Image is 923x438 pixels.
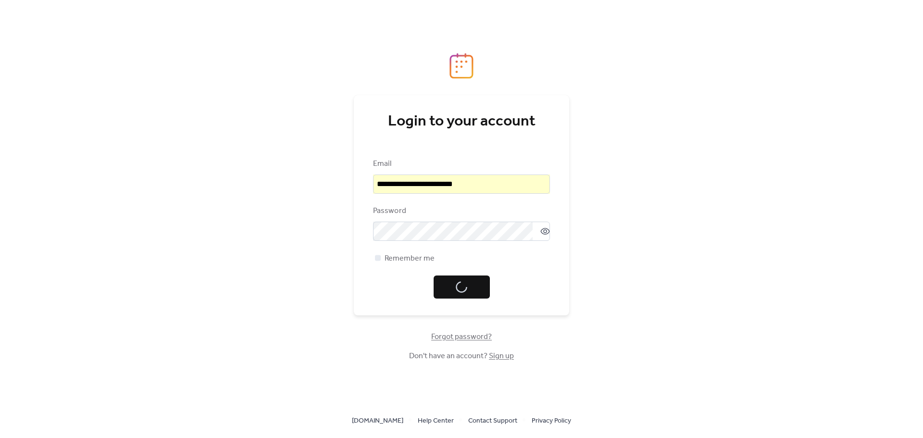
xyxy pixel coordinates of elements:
[373,112,550,131] div: Login to your account
[418,415,454,427] span: Help Center
[468,415,517,427] span: Contact Support
[373,158,548,170] div: Email
[352,415,403,427] span: [DOMAIN_NAME]
[352,414,403,426] a: [DOMAIN_NAME]
[468,414,517,426] a: Contact Support
[431,334,492,339] a: Forgot password?
[489,349,514,363] a: Sign up
[532,415,571,427] span: Privacy Policy
[532,414,571,426] a: Privacy Policy
[418,414,454,426] a: Help Center
[409,350,514,362] span: Don't have an account?
[431,331,492,343] span: Forgot password?
[449,53,474,79] img: logo
[373,205,548,217] div: Password
[385,253,435,264] span: Remember me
